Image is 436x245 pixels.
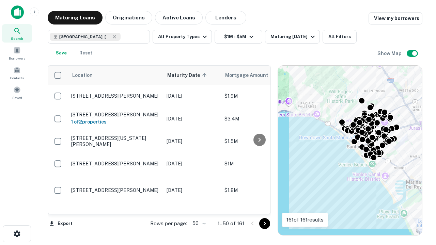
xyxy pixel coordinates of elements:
[2,83,32,102] a: Saved
[377,50,403,57] h6: Show Map
[265,30,320,44] button: Maturing [DATE]
[167,160,218,167] p: [DATE]
[71,161,160,167] p: [STREET_ADDRESS][PERSON_NAME]
[155,11,203,24] button: Active Loans
[190,218,207,228] div: 50
[278,66,422,235] div: 0 0
[59,34,110,40] span: [GEOGRAPHIC_DATA], [GEOGRAPHIC_DATA], [GEOGRAPHIC_DATA]
[75,46,97,60] button: Reset
[153,30,212,44] button: All Property Types
[167,186,218,194] p: [DATE]
[215,30,262,44] button: $1M - $5M
[2,64,32,82] a: Contacts
[11,5,24,19] img: capitalize-icon.png
[259,218,270,229] button: Go to next page
[224,115,293,122] p: $3.4M
[402,169,436,201] iframe: Chat Widget
[11,36,23,41] span: Search
[71,187,160,193] p: [STREET_ADDRESS][PERSON_NAME]
[167,115,218,122] p: [DATE]
[2,44,32,62] a: Borrowers
[163,66,221,85] th: Maturity Date
[2,24,32,43] a: Search
[68,66,163,85] th: Location
[225,71,277,79] span: Mortgage Amount
[48,11,103,24] button: Maturing Loans
[286,216,324,224] p: 161 of 161 results
[221,66,296,85] th: Mortgage Amount
[167,71,209,79] span: Maturity Date
[150,219,187,228] p: Rows per page:
[270,33,317,41] div: Maturing [DATE]
[167,92,218,100] p: [DATE]
[224,137,293,145] p: $1.5M
[50,46,72,60] button: Save your search to get updates of matches that match your search criteria.
[224,160,293,167] p: $1M
[323,30,357,44] button: All Filters
[71,118,160,126] h6: 1 of 2 properties
[72,71,93,79] span: Location
[48,218,74,229] button: Export
[369,12,422,24] a: View my borrowers
[105,11,152,24] button: Originations
[10,75,24,81] span: Contacts
[218,219,244,228] p: 1–50 of 161
[224,92,293,100] p: $1.9M
[71,135,160,147] p: [STREET_ADDRESS][US_STATE][PERSON_NAME]
[9,55,25,61] span: Borrowers
[224,186,293,194] p: $1.8M
[71,93,160,99] p: [STREET_ADDRESS][PERSON_NAME]
[12,95,22,100] span: Saved
[71,112,160,118] p: [STREET_ADDRESS][PERSON_NAME]
[167,137,218,145] p: [DATE]
[205,11,246,24] button: Lenders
